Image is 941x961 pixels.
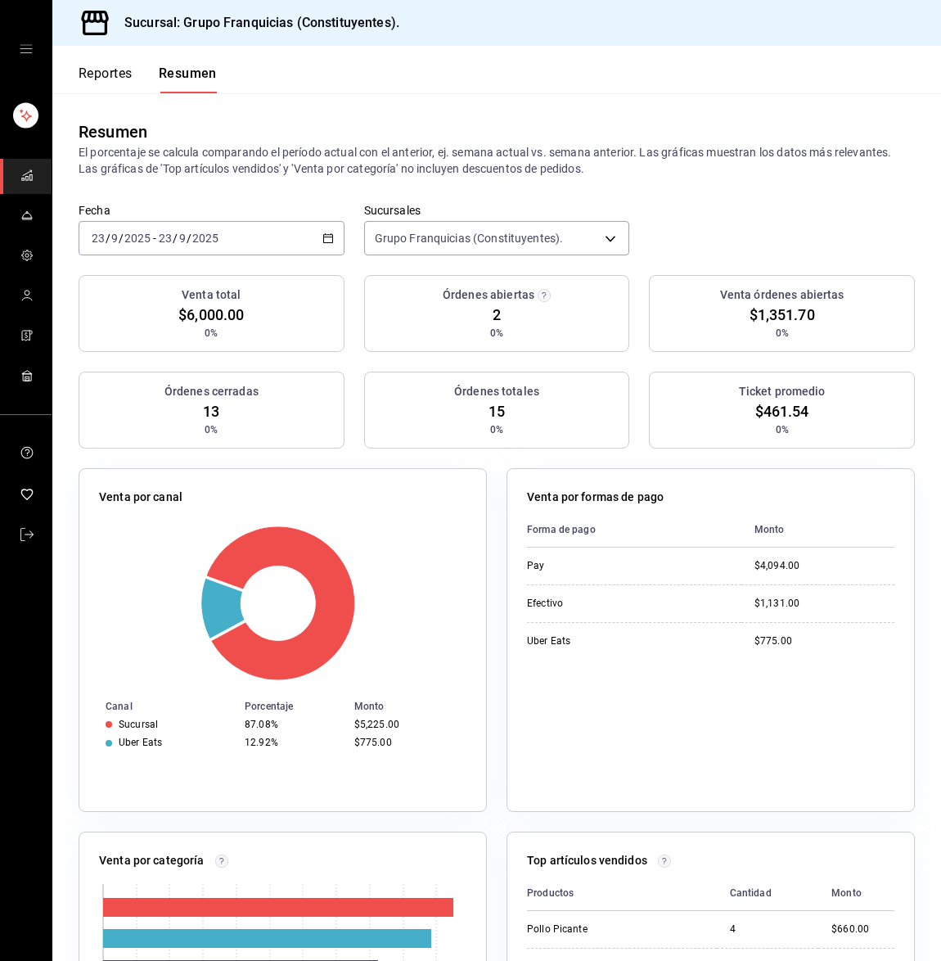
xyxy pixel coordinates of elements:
p: El porcentaje se calcula comparando el período actual con el anterior, ej. semana actual vs. sema... [79,144,915,177]
span: 0% [776,422,789,437]
div: $775.00 [754,634,894,648]
h3: Venta total [182,286,241,304]
input: -- [178,232,187,245]
p: Venta por categoría [99,852,205,869]
input: -- [91,232,106,245]
th: Cantidad [717,876,818,911]
th: Canal [79,697,238,715]
span: 0% [490,326,503,341]
div: Uber Eats [119,737,162,748]
h3: Órdenes totales [454,383,539,400]
span: / [119,232,124,245]
div: $5,225.00 [354,719,460,730]
button: open drawer [20,43,33,56]
label: Fecha [79,205,344,216]
span: 0% [490,422,503,437]
span: Grupo Franquicias (Constituyentes). [375,230,564,246]
label: Sucursales [364,205,630,216]
th: Forma de pago [527,512,741,548]
div: $775.00 [354,737,460,748]
span: / [187,232,191,245]
span: 13 [203,400,219,422]
div: $1,131.00 [754,597,894,611]
div: Sucursal [119,719,158,730]
p: Top artículos vendidos [527,852,647,869]
input: -- [110,232,119,245]
div: 12.92% [245,737,341,748]
div: $660.00 [831,923,894,936]
h3: Ticket promedio [739,383,826,400]
span: 0% [205,326,218,341]
button: Reportes [79,65,133,93]
span: $461.54 [755,400,809,422]
th: Monto [348,697,486,715]
th: Monto [741,512,894,548]
div: Resumen [79,120,147,144]
button: Resumen [159,65,217,93]
h3: Órdenes cerradas [164,383,259,400]
p: Venta por formas de pago [527,489,664,506]
h3: Venta órdenes abiertas [720,286,844,304]
div: Pollo Picante [527,923,658,936]
span: / [173,232,178,245]
th: Productos [527,876,717,911]
div: navigation tabs [79,65,217,93]
p: Venta por canal [99,489,182,506]
th: Monto [818,876,894,911]
h3: Sucursal: Grupo Franquicias (Constituyentes). [111,13,399,33]
div: 4 [730,923,805,936]
input: ---- [124,232,151,245]
span: $1,351.70 [750,304,815,326]
span: 15 [489,400,505,422]
span: $6,000.00 [178,304,244,326]
span: - [153,232,156,245]
span: 2 [493,304,501,326]
div: $4,094.00 [754,559,894,573]
input: -- [158,232,173,245]
div: 87.08% [245,719,341,730]
div: Uber Eats [527,634,658,648]
div: Efectivo [527,597,658,611]
div: Pay [527,559,658,573]
span: 0% [205,422,218,437]
th: Porcentaje [238,697,348,715]
input: ---- [191,232,219,245]
h3: Órdenes abiertas [443,286,534,304]
span: / [106,232,110,245]
span: 0% [776,326,789,341]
